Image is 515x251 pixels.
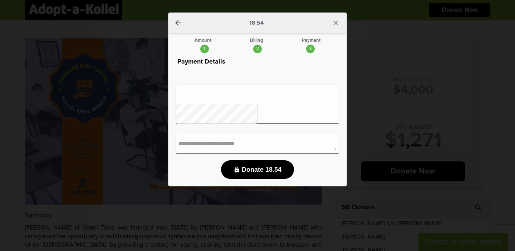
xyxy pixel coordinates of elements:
div: Payment [302,38,320,43]
i: close [332,19,340,27]
p: Payment Details [176,57,339,67]
i: lock [234,166,240,173]
button: lock Donate 18.54 [221,160,294,179]
div: 3 [306,45,315,53]
div: Billing [250,38,263,43]
a: arrow_back [174,19,182,27]
span: Donate 18.54 [242,166,281,174]
div: 1 [200,45,209,53]
div: 2 [253,45,262,53]
p: 18.54 [249,20,264,26]
div: Amount [195,38,211,43]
